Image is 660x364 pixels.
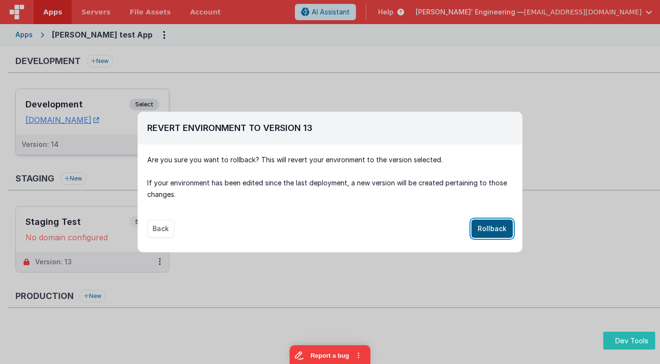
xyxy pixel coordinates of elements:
[603,332,655,350] button: Dev Tools
[147,154,513,166] p: Are you sure you want to rollback? This will revert your environment to the version selected.
[147,220,174,238] button: Back
[147,121,513,135] h2: Revert Environment To Version 13
[471,220,513,238] button: Rollback
[147,177,513,200] p: If your environment has been edited since the last deployment, a new version will be created pert...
